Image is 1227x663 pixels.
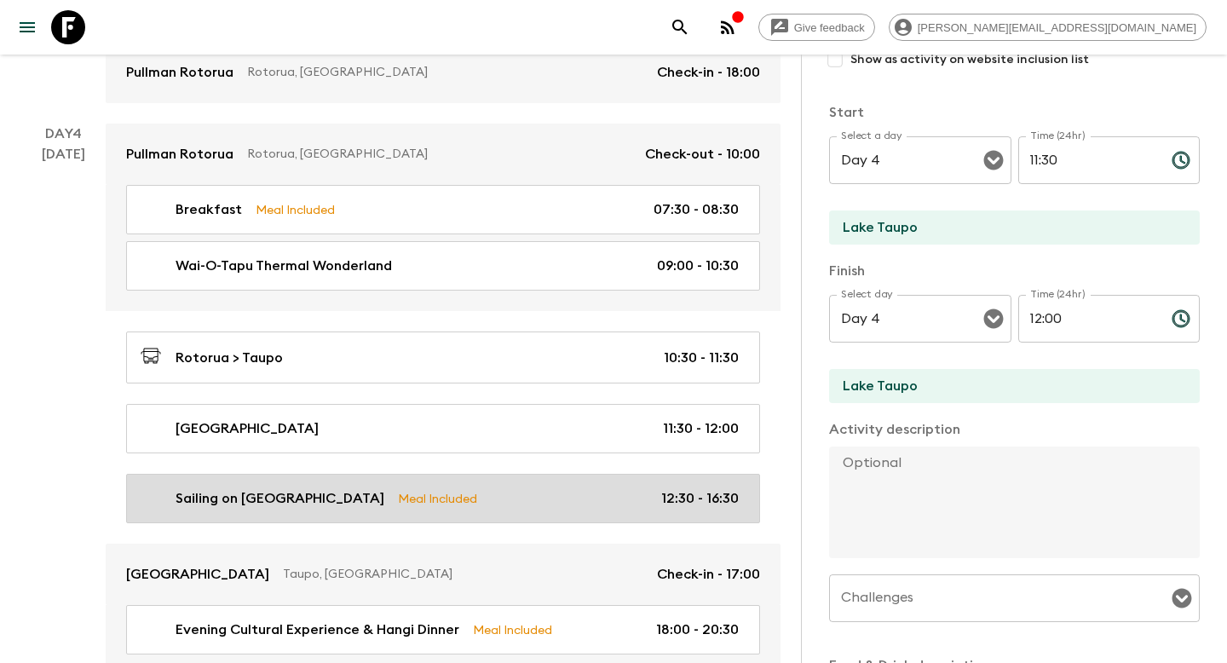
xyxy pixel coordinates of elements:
[126,185,760,234] a: BreakfastMeal Included07:30 - 08:30
[829,419,1200,440] p: Activity description
[473,620,552,639] p: Meal Included
[247,64,643,81] p: Rotorua, [GEOGRAPHIC_DATA]
[126,144,233,164] p: Pullman Rotorua
[176,418,319,439] p: [GEOGRAPHIC_DATA]
[663,10,697,44] button: search adventures
[657,62,760,83] p: Check-in - 18:00
[850,51,1089,68] span: Show as activity on website inclusion list
[657,564,760,585] p: Check-in - 17:00
[829,210,1186,245] input: Start Location
[841,287,893,302] label: Select day
[656,620,739,640] p: 18:00 - 20:30
[126,474,760,523] a: Sailing on [GEOGRAPHIC_DATA]Meal Included12:30 - 16:30
[982,307,1005,331] button: Open
[758,14,875,41] a: Give feedback
[664,348,739,368] p: 10:30 - 11:30
[126,62,233,83] p: Pullman Rotorua
[176,199,242,220] p: Breakfast
[1018,136,1158,184] input: hh:mm
[1030,129,1086,143] label: Time (24hr)
[1164,302,1198,336] button: Choose time, selected time is 12:00 PM
[663,418,739,439] p: 11:30 - 12:00
[126,331,760,383] a: Rotorua > Taupo10:30 - 11:30
[829,261,1200,281] p: Finish
[126,241,760,291] a: Wai-O-Tapu Thermal Wonderland09:00 - 10:30
[283,566,643,583] p: Taupo, [GEOGRAPHIC_DATA]
[126,404,760,453] a: [GEOGRAPHIC_DATA]11:30 - 12:00
[10,10,44,44] button: menu
[1030,287,1086,302] label: Time (24hr)
[256,200,335,219] p: Meal Included
[889,14,1207,41] div: [PERSON_NAME][EMAIL_ADDRESS][DOMAIN_NAME]
[645,144,760,164] p: Check-out - 10:00
[176,488,384,509] p: Sailing on [GEOGRAPHIC_DATA]
[176,620,459,640] p: Evening Cultural Experience & Hangi Dinner
[176,256,392,276] p: Wai-O-Tapu Thermal Wonderland
[126,605,760,654] a: Evening Cultural Experience & Hangi DinnerMeal Included18:00 - 20:30
[908,21,1206,34] span: [PERSON_NAME][EMAIL_ADDRESS][DOMAIN_NAME]
[126,564,269,585] p: [GEOGRAPHIC_DATA]
[1170,586,1194,610] button: Open
[176,348,283,368] p: Rotorua > Taupo
[654,199,739,220] p: 07:30 - 08:30
[398,489,477,508] p: Meal Included
[106,42,781,103] a: Pullman RotoruaRotorua, [GEOGRAPHIC_DATA]Check-in - 18:00
[106,124,781,185] a: Pullman RotoruaRotorua, [GEOGRAPHIC_DATA]Check-out - 10:00
[247,146,631,163] p: Rotorua, [GEOGRAPHIC_DATA]
[661,488,739,509] p: 12:30 - 16:30
[1164,143,1198,177] button: Choose time, selected time is 11:30 AM
[20,124,106,144] p: Day 4
[106,544,781,605] a: [GEOGRAPHIC_DATA]Taupo, [GEOGRAPHIC_DATA]Check-in - 17:00
[841,129,902,143] label: Select a day
[829,369,1186,403] input: End Location (leave blank if same as Start)
[1018,295,1158,343] input: hh:mm
[657,256,739,276] p: 09:00 - 10:30
[829,102,1200,123] p: Start
[982,148,1005,172] button: Open
[785,21,874,34] span: Give feedback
